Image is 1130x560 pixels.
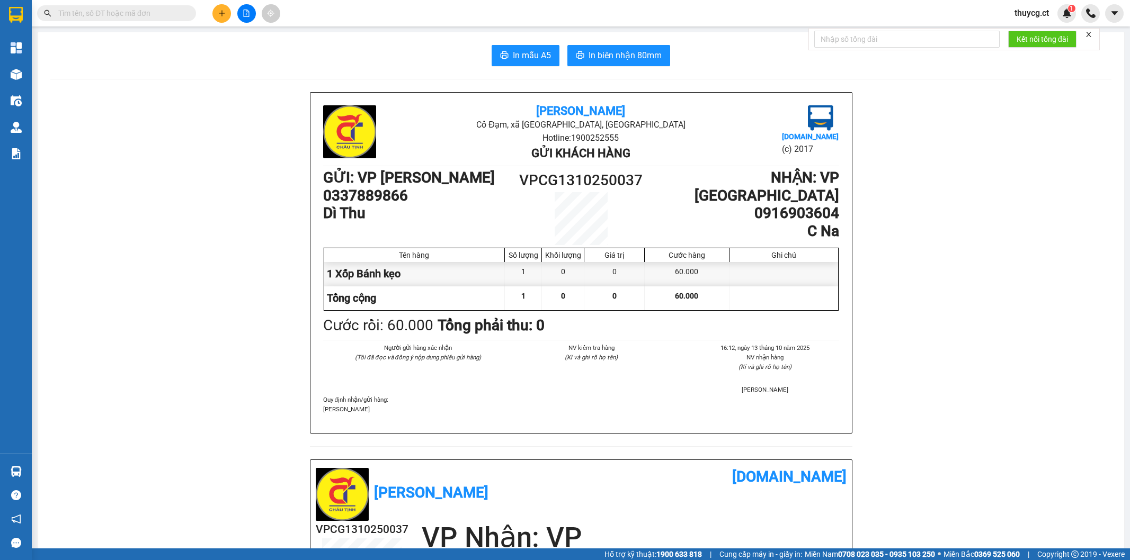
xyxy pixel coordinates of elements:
span: | [710,548,711,560]
img: warehouse-icon [11,69,22,80]
b: GỬI : VP [PERSON_NAME] [323,169,495,186]
span: In biên nhận 80mm [589,49,662,62]
span: ⚪️ [938,552,941,556]
div: 1 [505,262,542,286]
b: NHẬN : VP [GEOGRAPHIC_DATA] [695,169,839,204]
h1: VPCG1310250037 [517,169,646,192]
i: (Kí và ghi rõ họ tên) [738,363,791,371]
div: Khối lượng [545,251,581,259]
img: warehouse-icon [11,95,22,106]
button: printerIn mẫu A5 [492,45,559,66]
span: 0 [612,292,617,300]
i: (Kí và ghi rõ họ tên) [565,354,618,361]
p: [PERSON_NAME] [323,404,839,414]
button: caret-down [1105,4,1124,23]
div: 60.000 [645,262,729,286]
span: 1 [1070,5,1073,12]
div: 0 [584,262,645,286]
button: file-add [237,4,256,23]
div: 1 Xốp Bánh kẹo [324,262,505,286]
button: aim [262,4,280,23]
span: printer [500,51,509,61]
h1: 0337889866 [323,187,517,205]
div: Giá trị [587,251,642,259]
strong: 0369 525 060 [974,550,1020,558]
span: caret-down [1110,8,1119,18]
b: [PERSON_NAME] [374,484,488,501]
div: Ghi chú [732,251,835,259]
i: (Tôi đã đọc và đồng ý nộp dung phiếu gửi hàng) [355,354,481,361]
div: Cước rồi : 60.000 [323,314,433,337]
img: icon-new-feature [1062,8,1072,18]
span: search [44,10,51,17]
img: logo.jpg [808,105,833,131]
div: Cước hàng [647,251,726,259]
span: In mẫu A5 [513,49,551,62]
b: [PERSON_NAME] [536,104,625,118]
h1: C Na [645,222,839,240]
li: 16:12, ngày 13 tháng 10 năm 2025 [691,343,839,353]
img: phone-icon [1086,8,1096,18]
b: Gửi khách hàng [531,147,630,160]
span: Miền Nam [805,548,935,560]
li: NV nhận hàng [691,353,839,362]
b: Tổng phải thu: 0 [438,317,545,334]
div: Quy định nhận/gửi hàng : [323,395,839,414]
div: 0 [542,262,584,286]
h1: 0916903604 [645,204,839,222]
span: file-add [243,10,250,17]
span: 60.000 [675,292,698,300]
li: Người gửi hàng xác nhận [344,343,492,353]
img: dashboard-icon [11,42,22,53]
button: printerIn biên nhận 80mm [567,45,670,66]
span: Kết nối tổng đài [1017,33,1068,45]
b: [DOMAIN_NAME] [732,468,847,485]
input: Nhập số tổng đài [814,31,1000,48]
span: printer [576,51,584,61]
span: close [1085,31,1092,38]
span: Cung cấp máy in - giấy in: [719,548,802,560]
span: Tổng cộng [327,292,376,304]
li: (c) 2017 [782,142,839,156]
span: thuycg.ct [1006,6,1057,20]
sup: 1 [1068,5,1075,12]
span: Miền Bắc [944,548,1020,560]
span: notification [11,514,21,524]
li: NV kiểm tra hàng [518,343,665,353]
input: Tìm tên, số ĐT hoặc mã đơn [58,7,183,19]
b: [DOMAIN_NAME] [782,132,839,141]
span: Hỗ trợ kỹ thuật: [604,548,702,560]
span: 1 [521,292,526,300]
div: Tên hàng [327,251,502,259]
img: logo.jpg [323,105,376,158]
h1: Dì Thu [323,204,517,222]
li: [PERSON_NAME] [691,385,839,394]
li: Cổ Đạm, xã [GEOGRAPHIC_DATA], [GEOGRAPHIC_DATA] [409,118,753,131]
button: Kết nối tổng đài [1008,31,1076,48]
span: plus [218,10,226,17]
img: warehouse-icon [11,466,22,477]
strong: 1900 633 818 [656,550,702,558]
img: logo.jpg [316,468,369,521]
div: Số lượng [508,251,539,259]
span: message [11,538,21,548]
span: copyright [1071,550,1079,558]
img: logo-vxr [9,7,23,23]
span: question-circle [11,490,21,500]
li: Hotline: 1900252555 [409,131,753,144]
img: warehouse-icon [11,122,22,133]
img: solution-icon [11,148,22,159]
button: plus [212,4,231,23]
h2: VPCG1310250037 [316,521,408,538]
span: | [1028,548,1029,560]
strong: 0708 023 035 - 0935 103 250 [838,550,935,558]
span: 0 [561,292,565,300]
span: aim [267,10,274,17]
